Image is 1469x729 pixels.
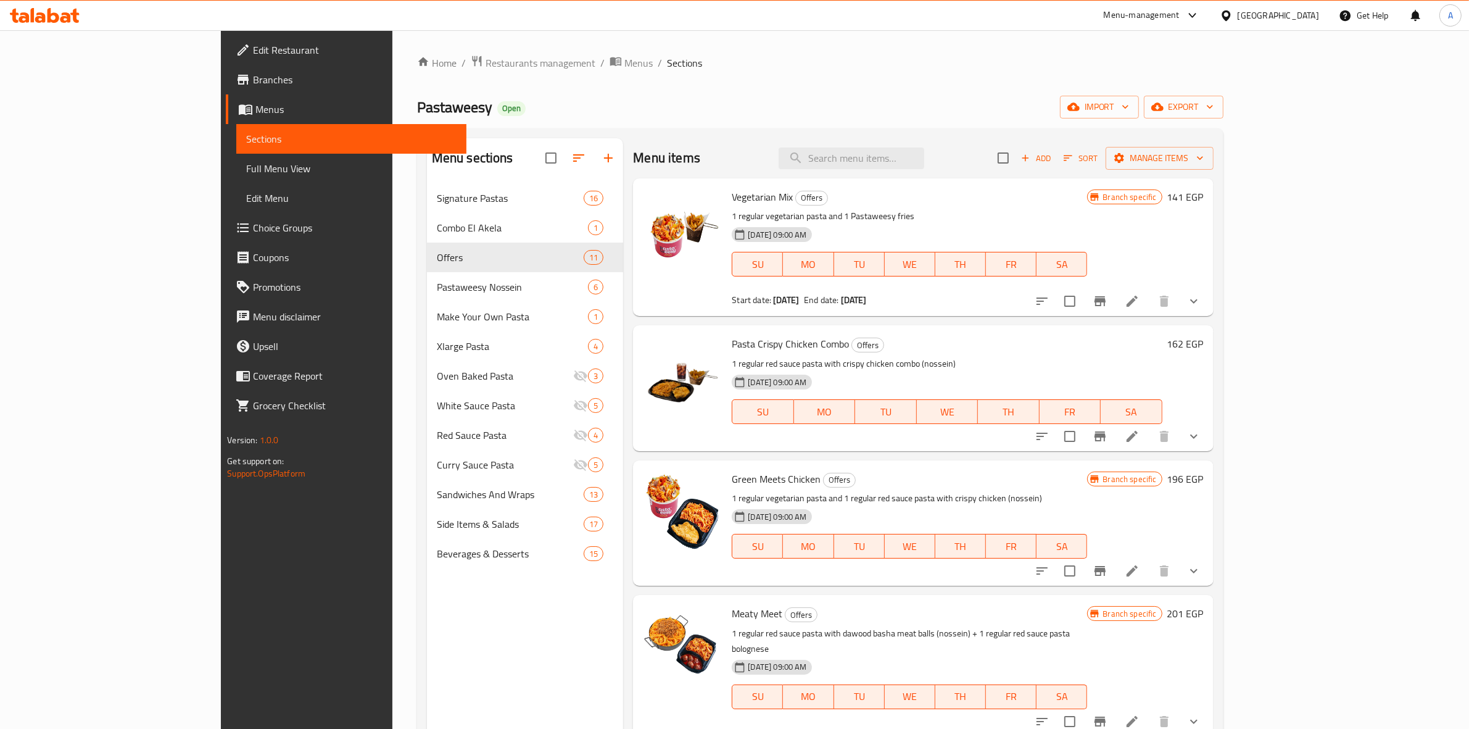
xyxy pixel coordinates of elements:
[594,143,623,173] button: Add section
[253,339,457,354] span: Upsell
[1070,99,1129,115] span: import
[471,55,595,71] a: Restaurants management
[589,370,603,382] span: 3
[834,685,885,709] button: TU
[785,608,817,622] span: Offers
[804,292,838,308] span: End date:
[732,335,849,353] span: Pasta Crispy Chicken Combo
[588,220,603,235] div: items
[437,220,589,235] div: Combo El Akela
[1154,99,1214,115] span: export
[497,101,526,116] div: Open
[658,56,662,70] li: /
[1041,256,1082,273] span: SA
[584,252,603,264] span: 11
[427,539,624,569] div: Beverages & Desserts15
[417,93,492,121] span: Pastaweesy
[226,35,466,65] a: Edit Restaurant
[427,361,624,391] div: Oven Baked Pasta3
[1085,556,1115,586] button: Branch-specific-item
[1085,422,1115,451] button: Branch-specific-item
[624,56,653,70] span: Menus
[427,183,624,213] div: Signature Pastas16
[589,281,603,293] span: 6
[427,302,624,331] div: Make Your Own Pasta1
[1448,9,1453,22] span: A
[226,243,466,272] a: Coupons
[437,250,584,265] div: Offers
[226,331,466,361] a: Upsell
[1115,151,1204,166] span: Manage items
[1179,286,1209,316] button: show more
[486,56,595,70] span: Restaurants management
[917,399,978,424] button: WE
[855,399,916,424] button: TU
[437,398,574,413] span: White Sauce Pasta
[437,309,589,324] span: Make Your Own Pasta
[1104,8,1180,23] div: Menu-management
[1149,286,1179,316] button: delete
[785,607,817,622] div: Offers
[437,339,589,354] span: Xlarge Pasta
[732,534,783,559] button: SU
[236,124,466,154] a: Sections
[732,491,1087,506] p: 1 regular vegetarian pasta and 1 regular red sauce pasta with crispy chicken (nossein)
[935,534,986,559] button: TH
[1027,286,1057,316] button: sort-choices
[779,148,924,169] input: search
[991,256,1032,273] span: FR
[885,685,935,709] button: WE
[437,428,574,443] span: Red Sauce Pasta
[935,685,986,709] button: TH
[253,309,457,324] span: Menu disclaimer
[922,403,973,421] span: WE
[1085,286,1115,316] button: Branch-specific-item
[643,188,722,267] img: Vegetarian Mix
[584,548,603,560] span: 15
[584,517,603,531] div: items
[1045,403,1096,421] span: FR
[584,250,603,265] div: items
[437,517,584,531] div: Side Items & Salads
[940,538,981,556] span: TH
[732,188,793,206] span: Vegetarian Mix
[796,191,827,205] span: Offers
[253,369,457,383] span: Coverage Report
[991,688,1032,706] span: FR
[732,356,1162,372] p: 1 regular red sauce pasta with crispy chicken combo (nossein)
[588,428,603,443] div: items
[427,509,624,539] div: Side Items & Salads17
[417,55,1223,71] nav: breadcrumb
[437,369,574,383] span: Oven Baked Pasta
[600,56,605,70] li: /
[1037,252,1087,277] button: SA
[732,252,783,277] button: SU
[890,538,930,556] span: WE
[1057,288,1083,314] span: Select to update
[236,183,466,213] a: Edit Menu
[236,154,466,183] a: Full Menu View
[427,480,624,509] div: Sandwiches And Wraps13
[1186,564,1201,578] svg: Show Choices
[983,403,1034,421] span: TH
[437,546,584,561] div: Beverages & Desserts
[834,252,885,277] button: TU
[1167,188,1204,206] h6: 141 EGP
[732,685,783,709] button: SU
[589,400,603,412] span: 5
[732,626,1087,657] p: 1 regular red sauce pasta with dawood basha meat balls (nossein) + 1 regular red sauce pasta bolo...
[852,338,883,352] span: Offers
[795,191,828,206] div: Offers
[427,420,624,450] div: Red Sauce Pasta4
[1098,608,1161,620] span: Branch specific
[743,377,811,388] span: [DATE] 09:00 AM
[584,487,603,502] div: items
[437,487,584,502] span: Sandwiches And Wraps
[743,511,811,523] span: [DATE] 09:00 AM
[1016,149,1056,168] button: Add
[834,534,885,559] button: TU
